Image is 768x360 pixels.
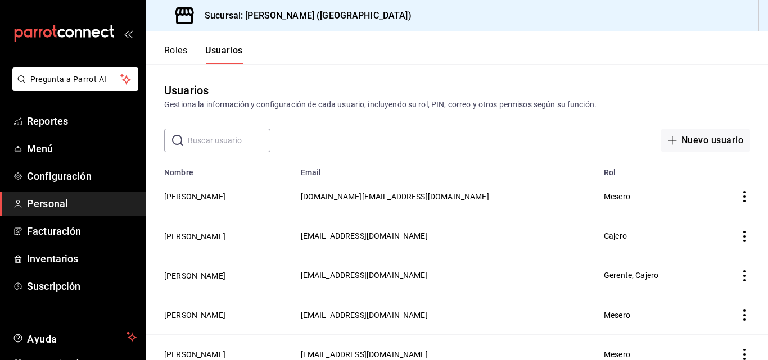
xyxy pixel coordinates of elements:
[196,9,412,22] h3: Sucursal: [PERSON_NAME] ([GEOGRAPHIC_DATA])
[146,161,294,177] th: Nombre
[164,270,225,281] button: [PERSON_NAME]
[739,191,750,202] button: actions
[205,45,243,64] button: Usuarios
[604,192,630,201] span: Mesero
[27,251,137,266] span: Inventarios
[8,81,138,93] a: Pregunta a Parrot AI
[30,74,121,85] span: Pregunta a Parrot AI
[301,192,489,201] span: [DOMAIN_NAME][EMAIL_ADDRESS][DOMAIN_NAME]
[164,191,225,202] button: [PERSON_NAME]
[604,311,630,320] span: Mesero
[597,161,706,177] th: Rol
[164,309,225,321] button: [PERSON_NAME]
[27,168,137,184] span: Configuración
[164,349,225,360] button: [PERSON_NAME]
[604,271,658,280] span: Gerente, Cajero
[739,309,750,321] button: actions
[27,141,137,156] span: Menú
[604,350,630,359] span: Mesero
[27,330,122,344] span: Ayuda
[301,231,428,240] span: [EMAIL_ADDRESS][DOMAIN_NAME]
[27,113,137,129] span: Reportes
[124,29,133,38] button: open_drawer_menu
[739,270,750,281] button: actions
[739,349,750,360] button: actions
[164,99,750,111] div: Gestiona la información y configuración de cada usuario, incluyendo su rol, PIN, correo y otros p...
[164,231,225,242] button: [PERSON_NAME]
[301,271,428,280] span: [EMAIL_ADDRESS][DOMAIN_NAME]
[164,45,187,64] button: Roles
[164,45,243,64] div: navigation tabs
[294,161,597,177] th: Email
[27,279,137,294] span: Suscripción
[27,196,137,211] span: Personal
[301,311,428,320] span: [EMAIL_ADDRESS][DOMAIN_NAME]
[739,231,750,242] button: actions
[164,82,209,99] div: Usuarios
[301,350,428,359] span: [EMAIL_ADDRESS][DOMAIN_NAME]
[188,129,270,152] input: Buscar usuario
[12,67,138,91] button: Pregunta a Parrot AI
[661,129,750,152] button: Nuevo usuario
[27,224,137,239] span: Facturación
[604,231,627,240] span: Cajero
